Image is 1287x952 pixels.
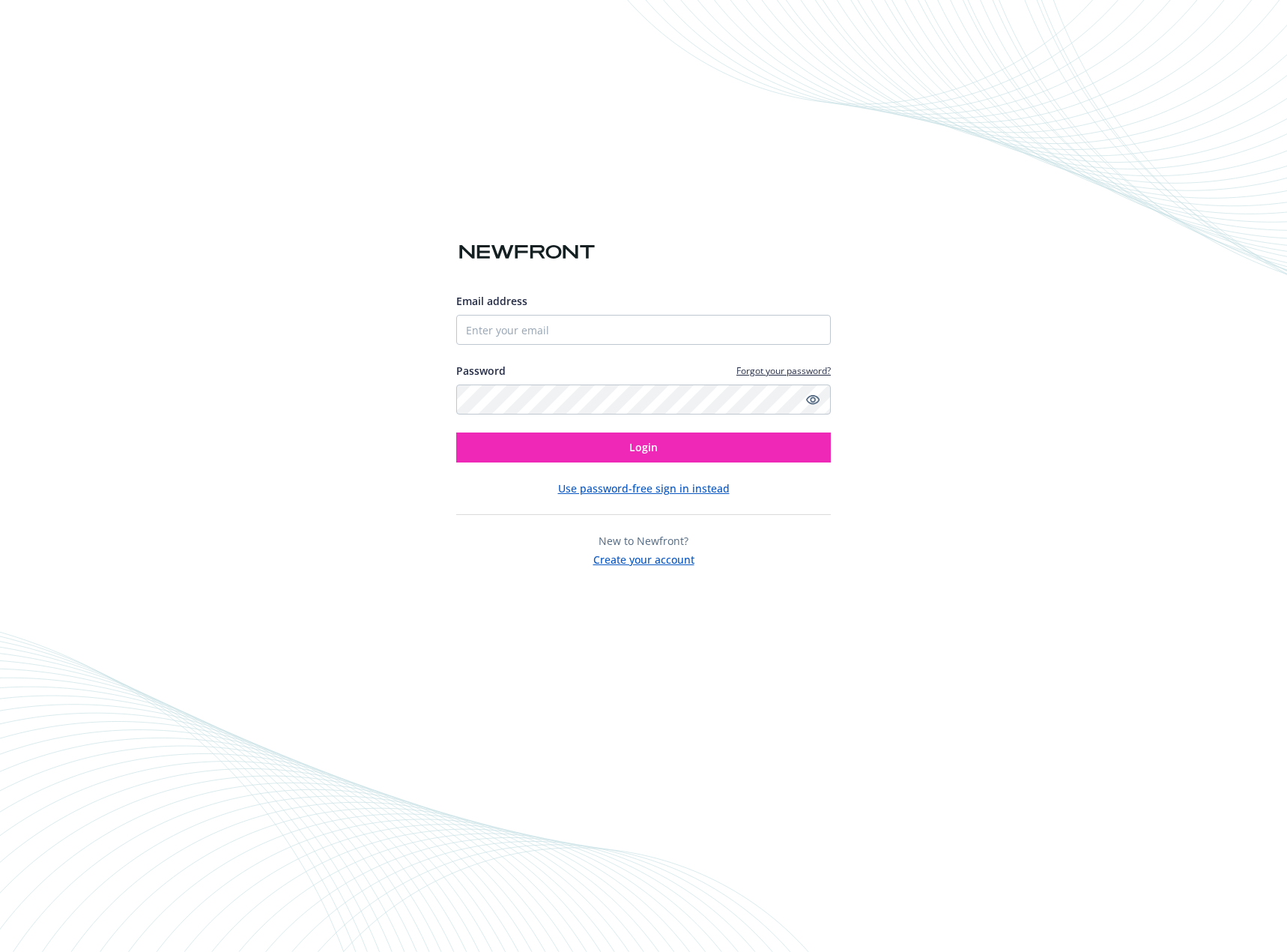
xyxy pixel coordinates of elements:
[629,440,658,454] span: Login
[456,433,831,463] button: Login
[456,363,506,379] label: Password
[456,294,527,308] span: Email address
[456,315,831,345] input: Enter your email
[558,480,730,496] button: Use password-free sign in instead
[593,549,694,567] button: Create your account
[599,534,688,548] span: New to Newfront?
[456,385,831,415] input: Enter your password
[736,364,831,377] a: Forgot your password?
[804,391,822,409] a: Show password
[456,239,598,265] img: Newfront logo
